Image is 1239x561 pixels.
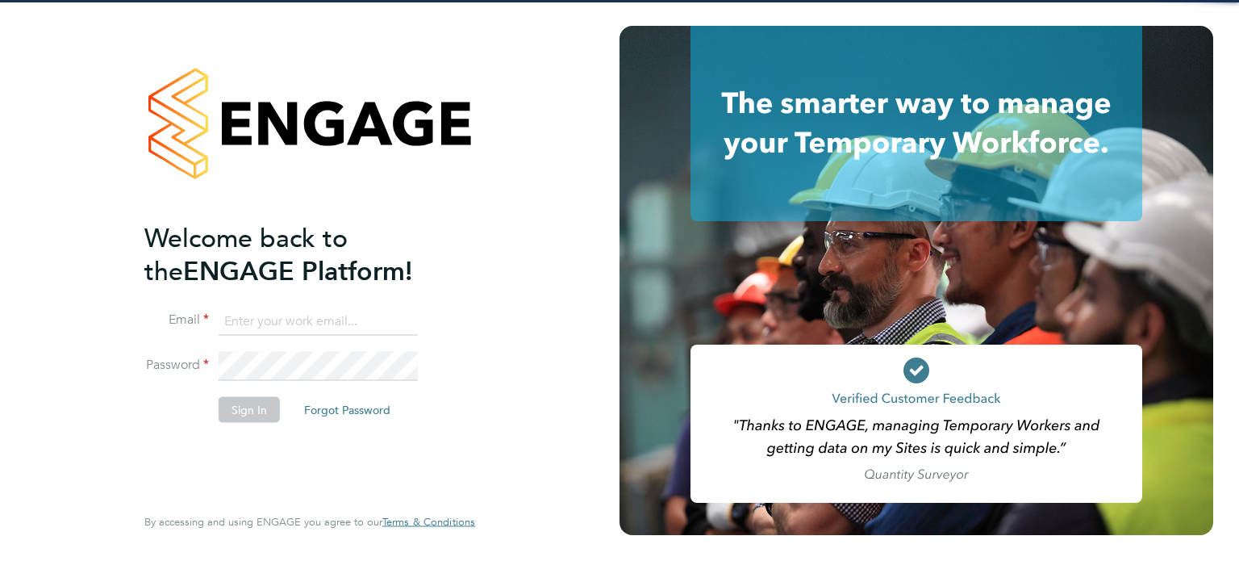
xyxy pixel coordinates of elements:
[144,312,209,329] label: Email
[382,516,475,529] a: Terms & Conditions
[144,221,459,287] h2: ENGAGE Platform!
[144,357,209,374] label: Password
[219,307,418,336] input: Enter your work email...
[144,222,348,287] span: Welcome back to the
[144,515,475,529] span: By accessing and using ENGAGE you agree to our
[219,397,280,423] button: Sign In
[291,397,403,423] button: Forgot Password
[382,515,475,529] span: Terms & Conditions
